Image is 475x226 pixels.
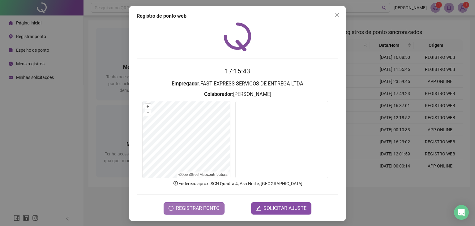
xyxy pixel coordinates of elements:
[263,205,306,212] span: SOLICITAR AJUSTE
[225,67,250,75] time: 17:15:43
[169,206,173,211] span: clock-circle
[172,81,199,87] strong: Empregador
[164,202,225,215] button: REGISTRAR PONTO
[137,90,338,98] h3: : [PERSON_NAME]
[335,12,340,17] span: close
[251,202,311,215] button: editSOLICITAR AJUSTE
[137,80,338,88] h3: : FAST EXPRESS SERVICOS DE ENTREGA LTDA
[176,205,220,212] span: REGISTRAR PONTO
[137,12,338,20] div: Registro de ponto web
[332,10,342,20] button: Close
[204,91,232,97] strong: Colaborador
[137,180,338,187] p: Endereço aprox. : SCN Quadra 4, Asa Norte, [GEOGRAPHIC_DATA]
[181,172,207,177] a: OpenStreetMap
[173,180,178,186] span: info-circle
[145,104,151,110] button: +
[224,22,251,51] img: QRPoint
[256,206,261,211] span: edit
[454,205,469,220] div: Open Intercom Messenger
[145,110,151,116] button: –
[178,172,228,177] li: © contributors.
